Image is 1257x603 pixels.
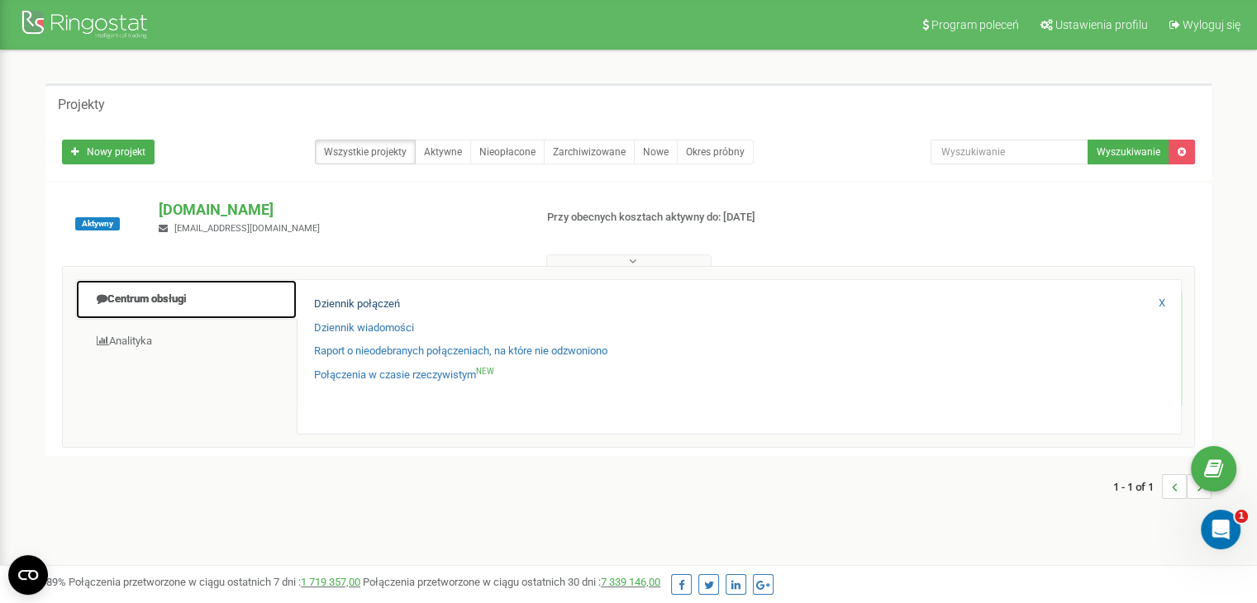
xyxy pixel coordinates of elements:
a: Okres próbny [677,140,754,164]
p: [DOMAIN_NAME] [159,199,520,221]
a: Wszystkie projekty [315,140,416,164]
p: Przy obecnych kosztach aktywny do: [DATE] [547,210,812,226]
a: 7 339 146,00 [601,576,660,588]
span: 1 - 1 of 1 [1113,474,1162,499]
a: Połączenia w czasie rzeczywistymNEW [314,368,494,383]
span: Wyloguj się [1183,18,1240,31]
a: Nieopłacone [470,140,545,164]
span: Ustawienia profilu [1055,18,1148,31]
span: 1 [1235,510,1248,523]
a: Analityka [75,321,298,362]
iframe: Intercom live chat [1201,510,1240,549]
a: 1 719 357,00 [301,576,360,588]
input: Wyszukiwanie [931,140,1088,164]
button: Wyszukiwanie [1088,140,1169,164]
span: [EMAIL_ADDRESS][DOMAIN_NAME] [174,223,320,234]
a: Zarchiwizowane [544,140,635,164]
span: Połączenia przetworzone w ciągu ostatnich 7 dni : [69,576,360,588]
a: Aktywne [415,140,471,164]
a: Dziennik wiadomości [314,320,414,336]
a: Raport o nieodebranych połączeniach, na które nie odzwoniono [314,344,607,359]
h5: Projekty [58,97,105,112]
a: Centrum obsługi [75,279,298,320]
a: Nowy projekt [62,140,155,164]
a: Dziennik połączeń [314,297,400,312]
nav: ... [1113,458,1212,515]
span: Połączenia przetworzone w ciągu ostatnich 30 dni : [363,576,660,588]
span: Program poleceń [931,18,1019,31]
sup: NEW [476,367,494,376]
a: X [1159,296,1165,311]
a: Nowe [634,140,678,164]
button: Open CMP widget [8,555,48,595]
span: Aktywny [75,217,120,230]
